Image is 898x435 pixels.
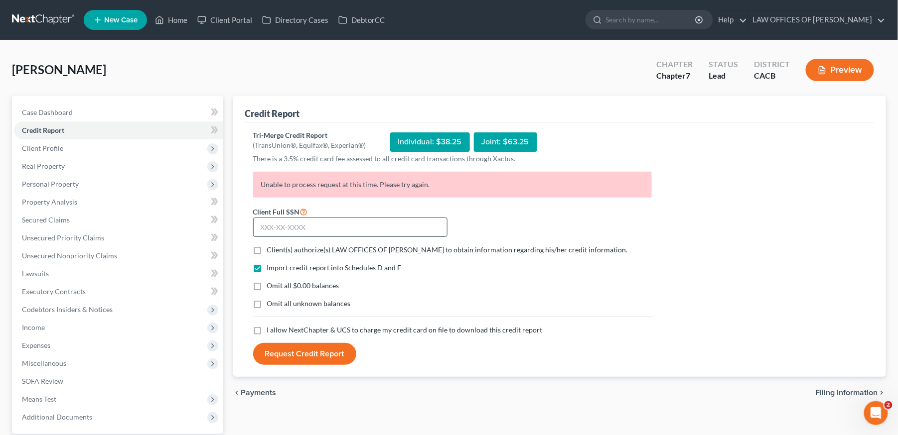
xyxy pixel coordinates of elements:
[22,198,77,206] span: Property Analysis
[22,144,63,152] span: Client Profile
[233,389,277,397] button: chevron_left Payments
[22,287,86,296] span: Executory Contracts
[253,172,652,198] p: Unable to process request at this time. Please try again.
[267,245,628,254] span: Client(s) authorize(s) LAW OFFICES OF [PERSON_NAME] to obtain information regarding his/her credi...
[150,11,192,29] a: Home
[14,229,223,247] a: Unsecured Priority Claims
[709,70,738,82] div: Lead
[253,217,448,237] input: XXX-XX-XXXX
[14,265,223,283] a: Lawsuits
[241,389,277,397] span: Payments
[253,140,366,150] div: (TransUnion®, Equifax®, Experian®)
[714,11,747,29] a: Help
[22,251,117,260] span: Unsecured Nonpriority Claims
[22,216,70,224] span: Secured Claims
[14,283,223,301] a: Executory Contracts
[253,343,356,365] button: Request Credit Report
[257,11,333,29] a: Directory Cases
[22,108,73,116] span: Case Dashboard
[686,71,690,80] span: 7
[192,11,257,29] a: Client Portal
[267,299,351,308] span: Omit all unknown balances
[14,104,223,121] a: Case Dashboard
[22,377,63,385] span: SOFA Review
[864,401,888,425] iframe: Intercom live chat
[22,305,113,314] span: Codebtors Insiders & Notices
[22,323,45,331] span: Income
[233,389,241,397] i: chevron_left
[253,154,652,164] p: There is a 3.5% credit card fee assessed to all credit card transactions through Xactus.
[267,263,402,272] span: Import credit report into Schedules D and F
[333,11,390,29] a: DebtorCC
[656,70,693,82] div: Chapter
[474,132,537,152] div: Joint: $63.25
[656,59,693,70] div: Chapter
[245,108,300,119] div: Credit Report
[14,193,223,211] a: Property Analysis
[267,326,543,334] span: I allow NextChapter & UCS to charge my credit card on file to download this credit report
[816,389,886,397] button: Filing Information chevron_right
[754,59,790,70] div: District
[22,126,64,134] span: Credit Report
[104,16,138,24] span: New Case
[14,372,223,390] a: SOFA Review
[22,413,92,421] span: Additional Documents
[605,10,697,29] input: Search by name...
[14,121,223,139] a: Credit Report
[22,341,50,349] span: Expenses
[12,62,106,77] span: [PERSON_NAME]
[253,130,366,140] div: Tri-Merge Credit Report
[22,180,79,188] span: Personal Property
[14,211,223,229] a: Secured Claims
[754,70,790,82] div: CACB
[22,395,56,403] span: Means Test
[22,359,66,367] span: Miscellaneous
[885,401,893,409] span: 2
[22,269,49,278] span: Lawsuits
[14,247,223,265] a: Unsecured Nonpriority Claims
[878,389,886,397] i: chevron_right
[709,59,738,70] div: Status
[267,281,339,290] span: Omit all $0.00 balances
[816,389,878,397] span: Filing Information
[22,233,104,242] span: Unsecured Priority Claims
[806,59,874,81] button: Preview
[253,208,300,216] span: Client Full SSN
[390,132,470,152] div: Individual: $38.25
[748,11,886,29] a: LAW OFFICES OF [PERSON_NAME]
[22,162,65,170] span: Real Property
